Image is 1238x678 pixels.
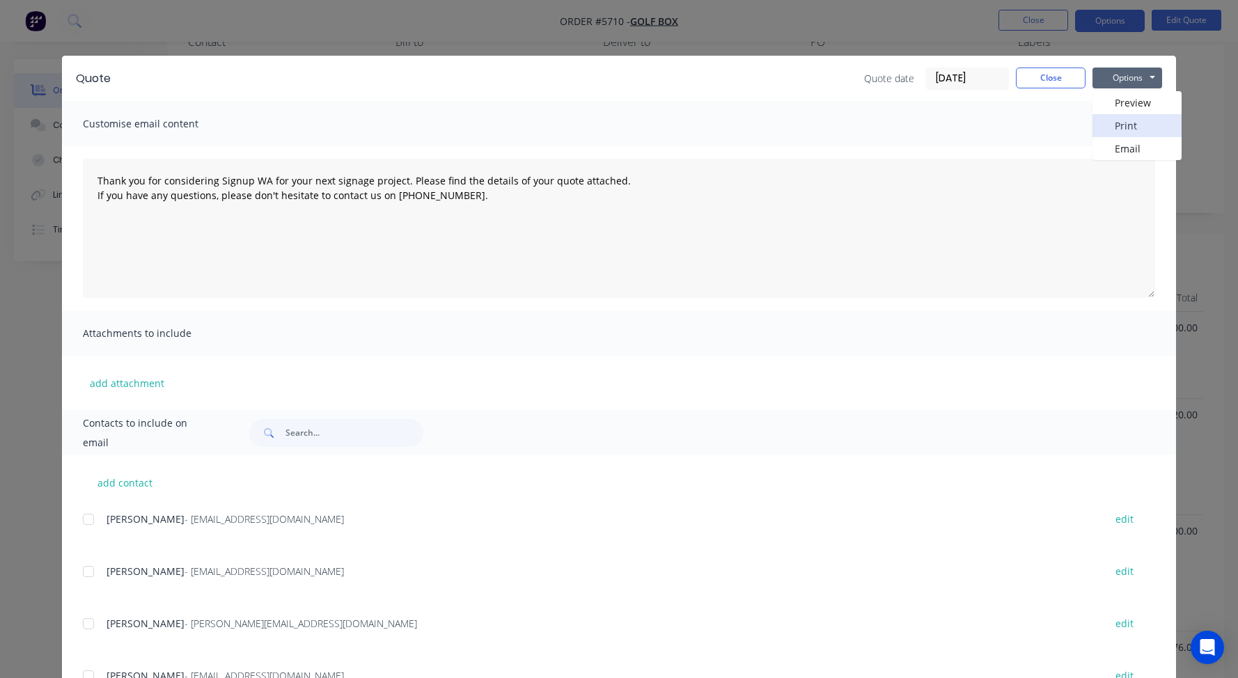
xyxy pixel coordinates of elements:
button: add contact [83,472,166,493]
span: - [PERSON_NAME][EMAIL_ADDRESS][DOMAIN_NAME] [185,617,417,630]
input: Search... [285,419,423,447]
button: edit [1107,614,1142,633]
button: Close [1016,68,1086,88]
button: Email [1092,137,1182,160]
span: Attachments to include [83,324,236,343]
span: Quote date [864,71,914,86]
span: - [EMAIL_ADDRESS][DOMAIN_NAME] [185,565,344,578]
button: edit [1107,510,1142,528]
span: [PERSON_NAME] [107,617,185,630]
span: Contacts to include on email [83,413,214,452]
button: Preview [1092,91,1182,114]
span: [PERSON_NAME] [107,565,185,578]
div: Open Intercom Messenger [1191,631,1224,664]
span: [PERSON_NAME] [107,512,185,526]
button: Print [1092,114,1182,137]
div: Quote [76,70,111,87]
button: Options [1092,68,1162,88]
span: Customise email content [83,114,236,134]
button: add attachment [83,372,171,393]
span: - [EMAIL_ADDRESS][DOMAIN_NAME] [185,512,344,526]
textarea: Thank you for considering Signup WA for your next signage project. Please find the details of you... [83,159,1155,298]
button: edit [1107,562,1142,581]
